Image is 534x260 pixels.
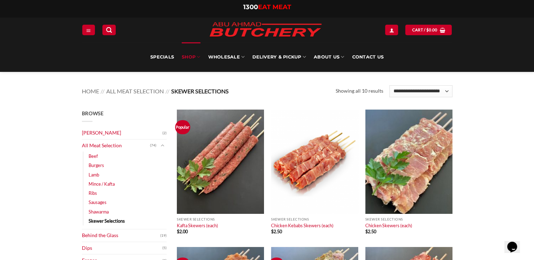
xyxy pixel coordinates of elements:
[162,243,167,253] span: (5)
[89,188,97,198] a: Ribs
[204,18,327,42] img: Abu Ahmad Butchery
[82,110,104,116] span: Browse
[89,170,99,179] a: Lamb
[405,25,452,35] a: View cart
[365,223,412,228] a: Chicken Skewers (each)
[352,42,384,72] a: Contact Us
[412,27,437,33] span: Cart /
[389,85,452,97] select: Shop order
[365,229,368,234] span: $
[177,229,188,234] bdi: 2.00
[426,27,429,33] span: $
[82,25,95,35] a: Menu
[162,128,167,138] span: (2)
[504,232,527,253] iframe: chat widget
[89,179,115,188] a: Mince / Kafta
[243,3,258,11] span: 1300
[271,110,358,214] img: Chicken Kebabs Skewers
[177,110,264,214] img: Kafta Skewers
[160,230,167,241] span: (19)
[177,229,179,234] span: $
[89,198,107,207] a: Sausages
[82,229,160,242] a: Behind the Glass
[208,42,245,72] a: Wholesale
[82,140,150,152] a: All Meat Selection
[426,27,438,32] bdi: 0.00
[365,110,452,214] img: Chicken Skewers
[365,229,376,234] bdi: 2.50
[106,88,164,94] a: All Meat Selection
[150,42,174,72] a: Specials
[158,142,167,149] button: Toggle
[182,42,200,72] a: SHOP
[82,242,162,254] a: Dips
[271,223,334,228] a: Chicken Kebabs Skewers (each)
[365,217,452,221] p: Skewer Selections
[177,217,264,221] p: Skewer Selections
[271,229,274,234] span: $
[89,151,98,161] a: Beef
[258,3,291,11] span: EAT MEAT
[89,161,104,170] a: Burgers
[171,88,229,94] span: Skewer Selections
[166,88,169,94] span: //
[271,217,358,221] p: Skewer Selections
[336,87,383,95] p: Showing all 10 results
[89,207,109,216] a: Shawarma
[150,140,156,151] span: (74)
[314,42,344,72] a: About Us
[102,25,116,35] a: Search
[82,88,99,94] a: Home
[89,216,125,225] a: Skewer Selections
[252,42,306,72] a: Delivery & Pickup
[82,127,162,139] a: [PERSON_NAME]
[177,223,218,228] a: Kafta Skewers (each)
[243,3,291,11] a: 1300EAT MEAT
[271,229,282,234] bdi: 2.50
[385,25,398,35] a: Login
[101,88,104,94] span: //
